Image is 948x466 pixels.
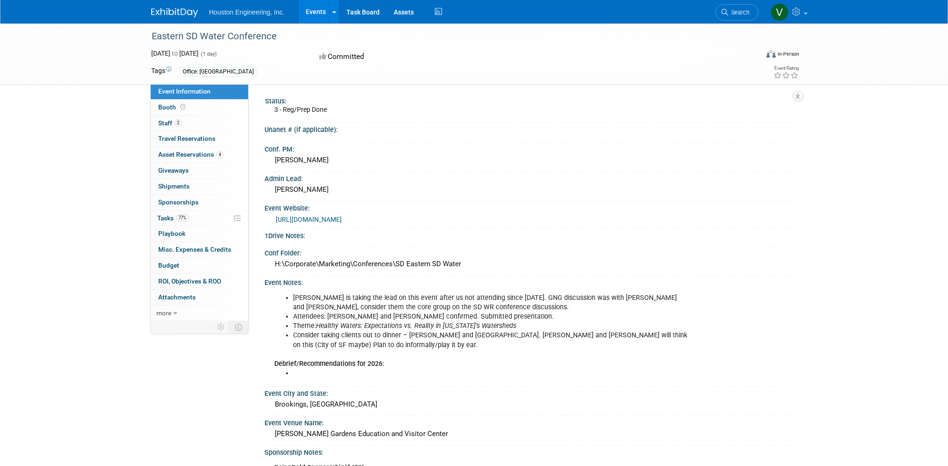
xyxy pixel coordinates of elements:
[151,226,248,241] a: Playbook
[274,106,327,113] span: 3 - Reg/Prep Done
[178,103,187,110] span: Booth not reserved yet
[158,119,182,127] span: Staff
[151,258,248,273] a: Budget
[156,309,171,317] span: more
[151,211,248,226] a: Tasks77%
[703,49,800,63] div: Event Format
[265,386,797,398] div: Event City and State:
[151,179,248,194] a: Shipments
[157,214,189,222] span: Tasks
[158,277,221,285] span: ROI, Objectives & ROO
[158,198,198,206] span: Sponsorships
[158,151,223,158] span: Asset Reservations
[265,229,797,240] div: 1Drive Notes:
[293,321,688,331] li: Theme:
[265,246,797,258] div: Conf Folder:
[175,119,182,126] span: 2
[777,51,799,58] div: In-Person
[158,87,211,95] span: Event Information
[272,397,790,412] div: Brookings, [GEOGRAPHIC_DATA]
[158,262,179,269] span: Budget
[265,416,797,428] div: Event Venue Name:
[272,427,790,441] div: [PERSON_NAME] Gardens Education and Visitor Center
[229,321,248,333] td: Toggle Event Tabs
[158,293,196,301] span: Attachments
[151,100,248,115] a: Booth
[176,214,189,221] span: 77%
[276,216,342,223] a: [URL][DOMAIN_NAME]
[151,50,198,57] span: [DATE] [DATE]
[265,94,793,106] div: Status:
[265,276,797,287] div: Event Notes:
[151,306,248,321] a: more
[265,142,797,154] div: Conf. PM:
[158,135,215,142] span: Travel Reservations
[180,67,257,77] div: Office: [GEOGRAPHIC_DATA]
[209,8,285,16] span: Houston Engineering, Inc.
[213,321,229,333] td: Personalize Event Tab Strip
[151,195,248,210] a: Sponsorships
[151,274,248,289] a: ROI, Objectives & ROO
[272,182,790,197] div: [PERSON_NAME]
[316,322,516,330] i: Healthy Waters: Expectations vs. Reality in [US_STATE]’s Watersheds
[274,360,384,368] b: Debrief/Recommendations for 2026:
[200,51,217,57] span: (1 day)
[773,66,799,71] div: Event Rating
[265,123,797,134] div: Unanet # (if applicable):
[728,9,750,16] span: Search
[151,116,248,131] a: Staff2
[265,172,797,183] div: Admin Lead:
[272,257,790,271] div: H:\Corporate\Marketing\Conferences\SD Eastern SD Water
[293,331,688,349] li: Consider taking clients out to dinner – [PERSON_NAME] and [GEOGRAPHIC_DATA]. [PERSON_NAME] and [P...
[170,50,179,57] span: to
[293,312,688,321] li: Attendees: [PERSON_NAME] and [PERSON_NAME] confirmed. Submitted presentation.
[316,49,523,65] div: Committed
[151,242,248,257] a: Misc. Expenses & Credits
[158,103,187,111] span: Booth
[715,4,758,21] a: Search
[771,3,788,21] img: Vanessa Hove
[158,230,185,237] span: Playbook
[272,153,790,167] div: [PERSON_NAME]
[151,131,248,146] a: Travel Reservations
[265,201,797,213] div: Event Website:
[158,167,189,174] span: Giveaways
[151,147,248,162] a: Asset Reservations4
[151,84,248,99] a: Event Information
[148,28,744,45] div: Eastern SD Water Conference
[151,66,171,77] td: Tags
[293,293,688,312] li: [PERSON_NAME] is taking the lead on this event after us not attending since [DATE]. GNG discussio...
[151,290,248,305] a: Attachments
[158,182,190,190] span: Shipments
[151,163,248,178] a: Giveaways
[158,246,231,253] span: Misc. Expenses & Credits
[151,8,198,17] img: ExhibitDay
[766,50,776,58] img: Format-Inperson.png
[216,151,223,158] span: 4
[265,445,797,457] div: Sponsorship Notes:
